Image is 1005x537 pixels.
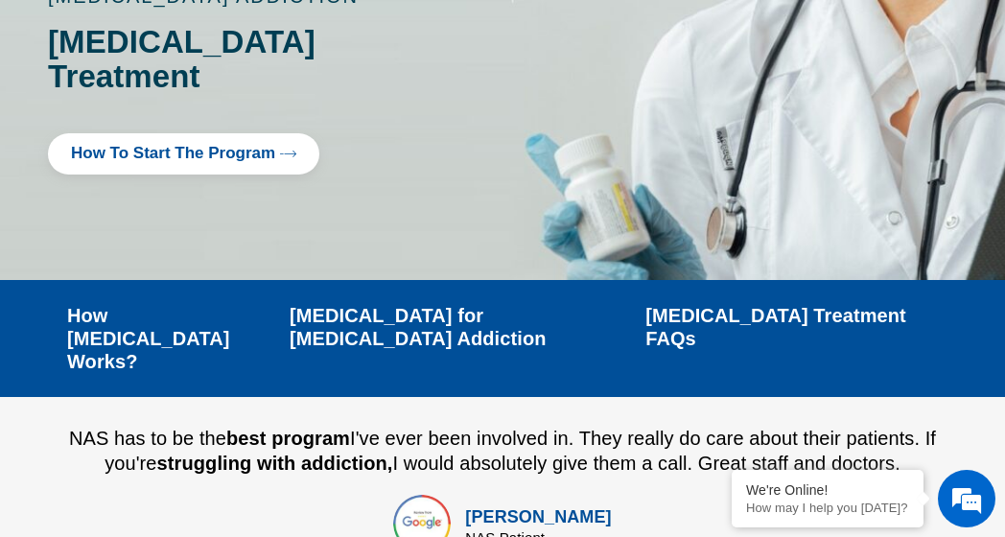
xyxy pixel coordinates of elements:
[226,428,350,449] b: best program
[645,304,932,350] a: [MEDICAL_DATA] Treatment FAQs
[746,482,909,498] div: We're Online!
[71,145,275,163] span: How to Start the program
[157,453,393,474] b: struggling with addiction,
[48,133,463,175] div: click here to start suboxone treatment program
[48,25,463,95] h1: [MEDICAL_DATA] Treatment
[67,304,270,373] a: How [MEDICAL_DATA] Works?
[290,304,626,350] a: [MEDICAL_DATA] for [MEDICAL_DATA] Addiction
[67,426,938,476] div: NAS has to be the I've ever been involved in. They really do care about their patients. If you're...
[746,501,909,515] p: How may I help you today?
[48,133,319,175] a: How to Start the program
[465,504,611,530] div: [PERSON_NAME]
